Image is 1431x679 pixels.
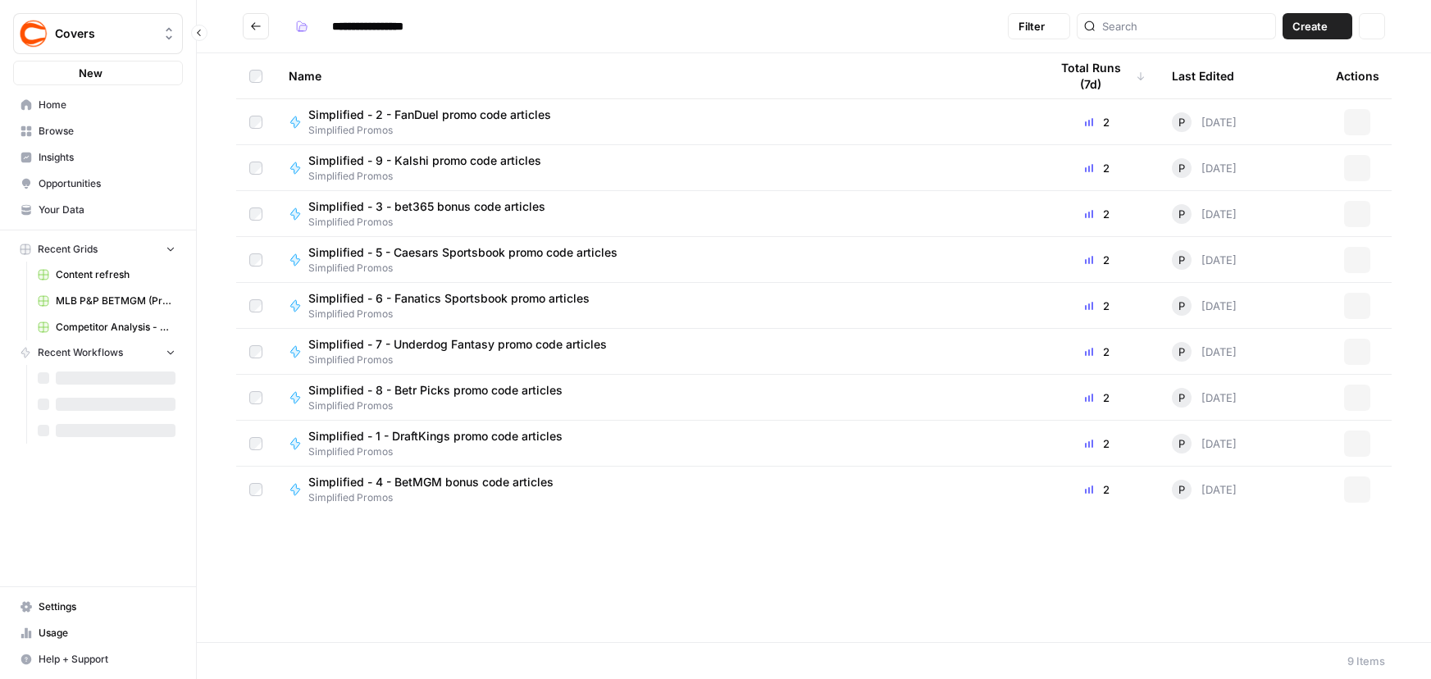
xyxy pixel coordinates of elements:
span: Simplified Promos [308,123,564,138]
button: Create [1283,13,1352,39]
button: Go back [243,13,269,39]
span: Competitor Analysis - URL Specific Grid [56,320,175,335]
a: Content refresh [30,262,183,288]
div: 2 [1049,114,1146,130]
span: P [1178,298,1185,314]
span: Simplified - 2 - FanDuel promo code articles [308,107,551,123]
span: Content refresh [56,267,175,282]
button: Help + Support [13,646,183,672]
a: Insights [13,144,183,171]
button: Filter [1008,13,1070,39]
a: Home [13,92,183,118]
span: P [1178,160,1185,176]
span: Recent Workflows [38,345,123,360]
div: Actions [1336,53,1379,98]
a: Opportunities [13,171,183,197]
div: 2 [1049,160,1146,176]
span: Create [1292,18,1328,34]
span: Simplified - 1 - DraftKings promo code articles [308,428,563,444]
button: New [13,61,183,85]
a: Browse [13,118,183,144]
span: Simplified Promos [308,353,620,367]
a: Settings [13,594,183,620]
span: Simplified - 3 - bet365 bonus code articles [308,198,545,215]
div: [DATE] [1172,158,1237,178]
a: MLB P&P BETMGM (Production) Grid (1) [30,288,183,314]
div: 2 [1049,298,1146,314]
a: Competitor Analysis - URL Specific Grid [30,314,183,340]
div: Total Runs (7d) [1049,53,1146,98]
div: Last Edited [1172,53,1234,98]
a: Simplified - 7 - Underdog Fantasy promo code articlesSimplified Promos [289,336,1023,367]
div: 2 [1049,435,1146,452]
input: Search [1102,18,1269,34]
span: Simplified Promos [308,399,576,413]
span: Opportunities [39,176,175,191]
a: Simplified - 9 - Kalshi promo code articlesSimplified Promos [289,153,1023,184]
span: P [1178,206,1185,222]
div: 2 [1049,206,1146,222]
a: Simplified - 3 - bet365 bonus code articlesSimplified Promos [289,198,1023,230]
span: Simplified - 8 - Betr Picks promo code articles [308,382,563,399]
div: 9 Items [1347,653,1385,669]
button: Workspace: Covers [13,13,183,54]
span: Simplified Promos [308,169,554,184]
a: Simplified - 2 - FanDuel promo code articlesSimplified Promos [289,107,1023,138]
span: Simplified Promos [308,307,603,321]
a: Simplified - 4 - BetMGM bonus code articlesSimplified Promos [289,474,1023,505]
span: Recent Grids [38,242,98,257]
span: P [1178,252,1185,268]
span: Simplified - 7 - Underdog Fantasy promo code articles [308,336,607,353]
span: Simplified - 5 - Caesars Sportsbook promo code articles [308,244,618,261]
div: [DATE] [1172,342,1237,362]
div: 2 [1049,252,1146,268]
span: P [1178,114,1185,130]
span: Simplified Promos [308,490,567,505]
div: [DATE] [1172,112,1237,132]
div: [DATE] [1172,204,1237,224]
span: Simplified Promos [308,215,558,230]
a: Usage [13,620,183,646]
div: [DATE] [1172,434,1237,453]
span: P [1178,481,1185,498]
span: P [1178,390,1185,406]
span: Simplified Promos [308,444,576,459]
span: Simplified - 9 - Kalshi promo code articles [308,153,541,169]
a: Simplified - 1 - DraftKings promo code articlesSimplified Promos [289,428,1023,459]
span: Settings [39,599,175,614]
span: Simplified - 4 - BetMGM bonus code articles [308,474,554,490]
span: P [1178,435,1185,452]
button: Recent Grids [13,237,183,262]
button: Recent Workflows [13,340,183,365]
img: Covers Logo [19,19,48,48]
span: P [1178,344,1185,360]
span: Simplified - 6 - Fanatics Sportsbook promo articles [308,290,590,307]
div: [DATE] [1172,296,1237,316]
span: MLB P&P BETMGM (Production) Grid (1) [56,294,175,308]
span: Filter [1019,18,1045,34]
span: Browse [39,124,175,139]
span: New [79,65,103,81]
span: Simplified Promos [308,261,631,276]
div: 2 [1049,390,1146,406]
a: Simplified - 5 - Caesars Sportsbook promo code articlesSimplified Promos [289,244,1023,276]
div: Name [289,53,1023,98]
div: [DATE] [1172,388,1237,408]
div: [DATE] [1172,250,1237,270]
a: Your Data [13,197,183,223]
span: Covers [55,25,154,42]
div: 2 [1049,344,1146,360]
span: Home [39,98,175,112]
a: Simplified - 8 - Betr Picks promo code articlesSimplified Promos [289,382,1023,413]
div: [DATE] [1172,480,1237,499]
div: 2 [1049,481,1146,498]
a: Simplified - 6 - Fanatics Sportsbook promo articlesSimplified Promos [289,290,1023,321]
span: Your Data [39,203,175,217]
span: Usage [39,626,175,640]
span: Help + Support [39,652,175,667]
span: Insights [39,150,175,165]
